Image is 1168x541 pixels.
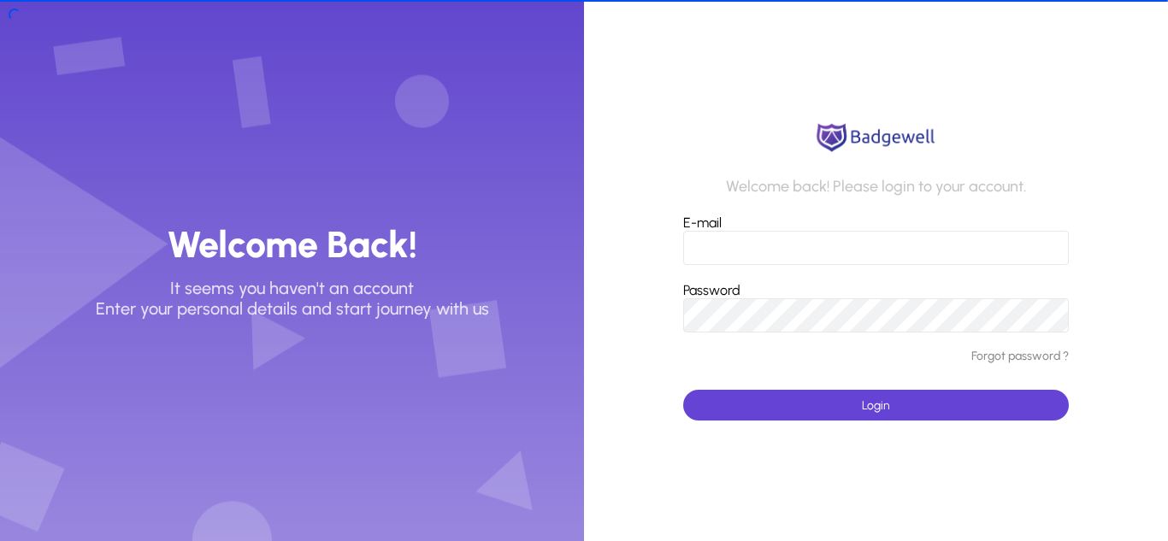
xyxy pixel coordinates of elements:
p: Enter your personal details and start journey with us [96,298,489,319]
a: Forgot password ? [971,350,1069,364]
label: E-mail [683,215,722,231]
button: Login [683,390,1069,420]
p: It seems you haven't an account [170,278,414,298]
label: Password [683,282,740,298]
p: Welcome back! Please login to your account. [726,178,1026,197]
span: Login [862,398,890,413]
img: logo.png [811,121,940,155]
h3: Welcome Back! [167,222,417,268]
